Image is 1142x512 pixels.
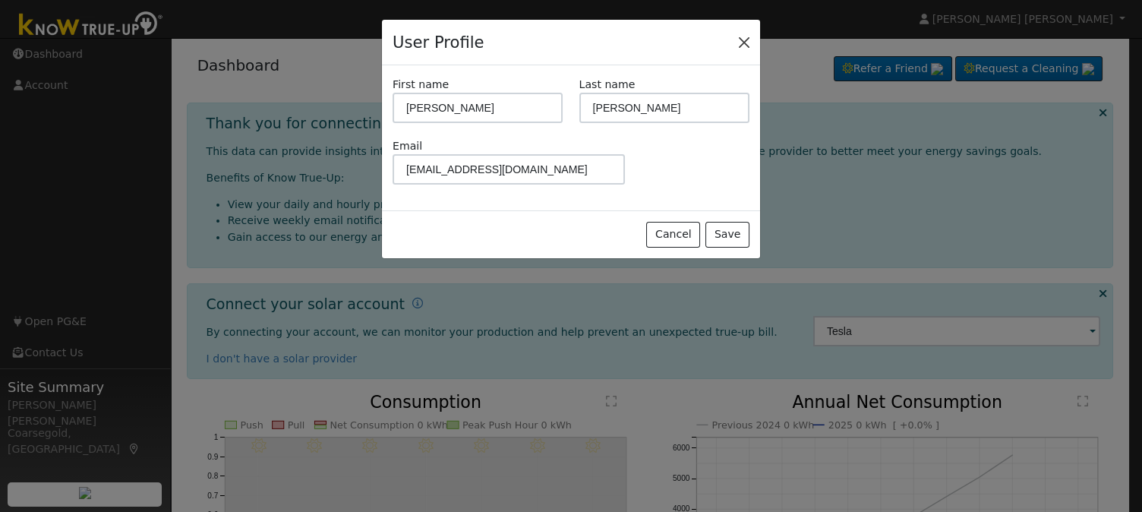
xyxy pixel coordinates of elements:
[733,31,755,52] button: Close
[579,77,636,93] label: Last name
[393,138,422,154] label: Email
[393,77,449,93] label: First name
[646,222,700,248] button: Cancel
[393,30,484,55] h4: User Profile
[705,222,749,248] button: Save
